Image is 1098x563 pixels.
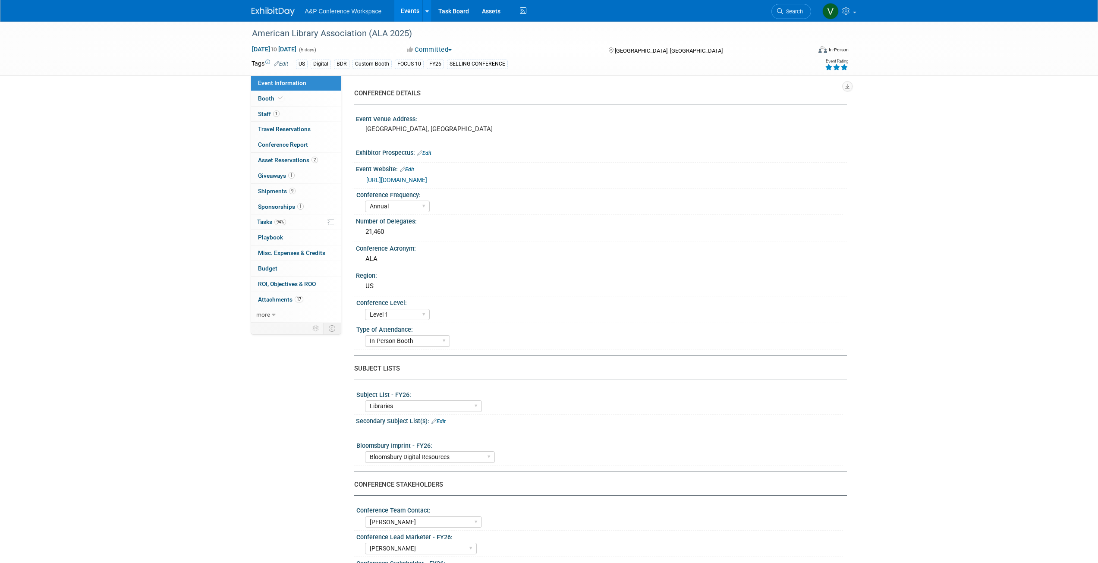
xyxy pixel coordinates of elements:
a: Staff1 [251,107,341,122]
div: Secondary Subject List(s): [356,415,847,426]
a: Tasks94% [251,214,341,230]
a: Budget [251,261,341,276]
pre: [GEOGRAPHIC_DATA], [GEOGRAPHIC_DATA] [365,125,551,133]
span: Travel Reservations [258,126,311,132]
a: Search [771,4,811,19]
span: Asset Reservations [258,157,318,164]
span: 94% [274,219,286,225]
span: Sponsorships [258,203,304,210]
a: Giveaways1 [251,168,341,183]
a: Booth [251,91,341,106]
a: Playbook [251,230,341,245]
span: Tasks [257,218,286,225]
a: Edit [431,418,446,425]
span: ROI, Objectives & ROO [258,280,316,287]
div: Conference Frequency: [356,189,843,199]
div: Event Venue Address: [356,113,847,123]
img: Veronica Dove [822,3,839,19]
button: Committed [404,45,455,54]
div: Number of Delegates: [356,215,847,226]
span: Playbook [258,234,283,241]
a: Conference Report [251,137,341,152]
img: Format-Inperson.png [818,46,827,53]
div: Event Format [760,45,849,58]
div: Conference Level: [356,296,843,307]
div: American Library Association (ALA 2025) [249,26,798,41]
a: Event Information [251,75,341,91]
a: Travel Reservations [251,122,341,137]
span: 1 [273,110,280,117]
span: Misc. Expenses & Credits [258,249,325,256]
div: CONFERENCE DETAILS [354,89,840,98]
span: Event Information [258,79,306,86]
div: SUBJECT LISTS [354,364,840,373]
a: Edit [274,61,288,67]
span: 17 [295,296,303,302]
div: BDR [334,60,349,69]
span: to [270,46,278,53]
div: Bloomsbury Imprint - FY26: [356,439,843,450]
a: Shipments9 [251,184,341,199]
div: Exhibitor Prospectus: [356,146,847,157]
div: SELLING CONFERENCE [447,60,508,69]
img: ExhibitDay [252,7,295,16]
a: [URL][DOMAIN_NAME] [366,176,427,183]
span: [GEOGRAPHIC_DATA], [GEOGRAPHIC_DATA] [615,47,723,54]
div: Event Website: [356,163,847,174]
div: FOCUS 10 [395,60,424,69]
span: Budget [258,265,277,272]
div: US [296,60,308,69]
div: Custom Booth [352,60,392,69]
div: Subject List - FY26: [356,388,843,399]
td: Toggle Event Tabs [323,323,341,334]
div: CONFERENCE STAKEHOLDERS [354,480,840,489]
div: Conference Team Contact: [356,504,843,515]
span: 1 [297,203,304,210]
span: A&P Conference Workspace [305,8,382,15]
div: Region: [356,269,847,280]
div: ALA [362,252,840,266]
a: Edit [417,150,431,156]
span: Giveaways [258,172,295,179]
span: Attachments [258,296,303,303]
a: Edit [400,167,414,173]
div: FY26 [427,60,444,69]
span: Booth [258,95,284,102]
a: ROI, Objectives & ROO [251,277,341,292]
div: Type of Attendance: [356,323,843,334]
span: 2 [311,157,318,163]
div: Digital [311,60,331,69]
div: US [362,280,840,293]
td: Tags [252,59,288,69]
span: [DATE] [DATE] [252,45,297,53]
div: Conference Lead Marketer - FY26: [356,531,843,541]
span: (5 days) [298,47,316,53]
div: In-Person [828,47,849,53]
span: Conference Report [258,141,308,148]
a: Attachments17 [251,292,341,307]
span: 9 [289,188,296,194]
div: 21,460 [362,225,840,239]
a: more [251,307,341,322]
span: more [256,311,270,318]
div: Conference Acronym: [356,242,847,253]
div: Event Rating [825,59,848,63]
a: Sponsorships1 [251,199,341,214]
td: Personalize Event Tab Strip [308,323,324,334]
i: Booth reservation complete [278,96,283,101]
span: Staff [258,110,280,117]
a: Asset Reservations2 [251,153,341,168]
a: Misc. Expenses & Credits [251,245,341,261]
span: Shipments [258,188,296,195]
span: Search [783,8,803,15]
span: 1 [288,172,295,179]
